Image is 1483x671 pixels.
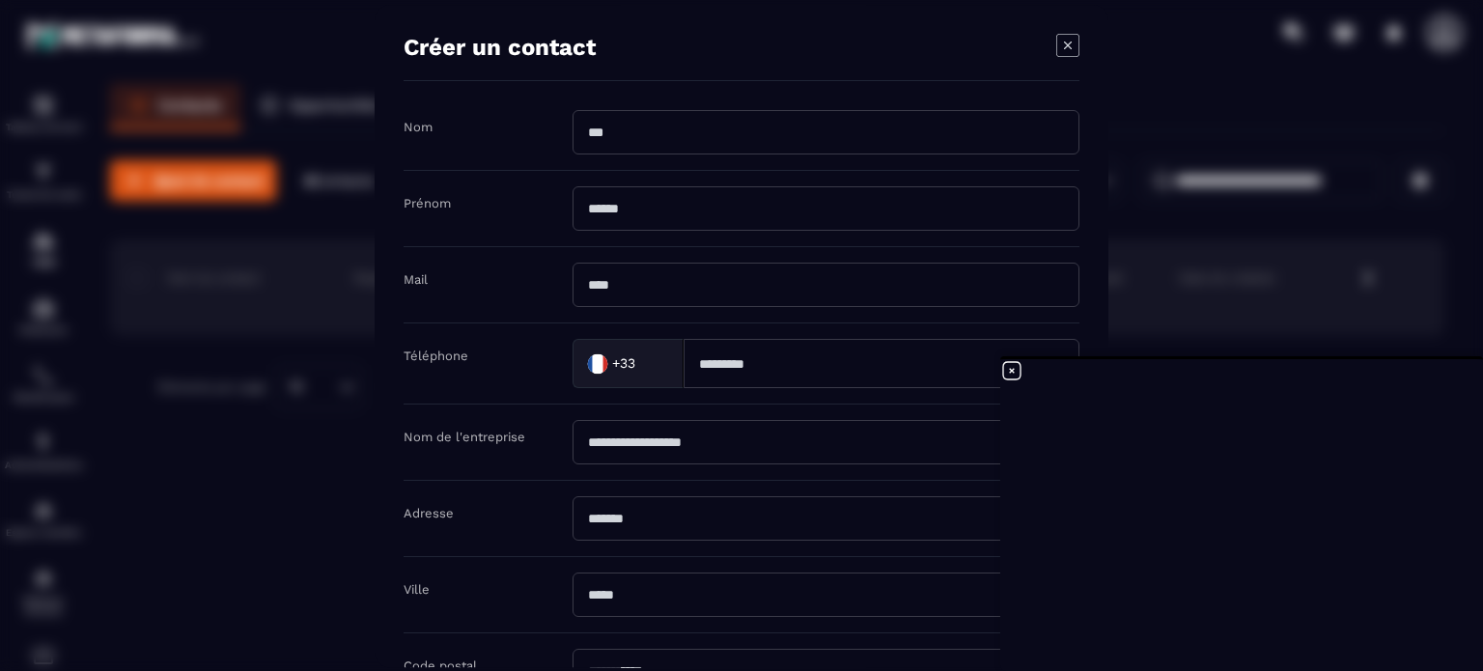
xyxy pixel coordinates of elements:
[639,349,663,377] input: Search for option
[404,430,525,444] label: Nom de l'entreprise
[578,344,617,382] img: Country Flag
[404,196,451,210] label: Prénom
[404,272,428,287] label: Mail
[404,349,468,363] label: Téléphone
[404,506,454,520] label: Adresse
[404,582,430,597] label: Ville
[612,353,635,373] span: +33
[573,339,684,388] div: Search for option
[404,34,596,61] h4: Créer un contact
[404,120,433,134] label: Nom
